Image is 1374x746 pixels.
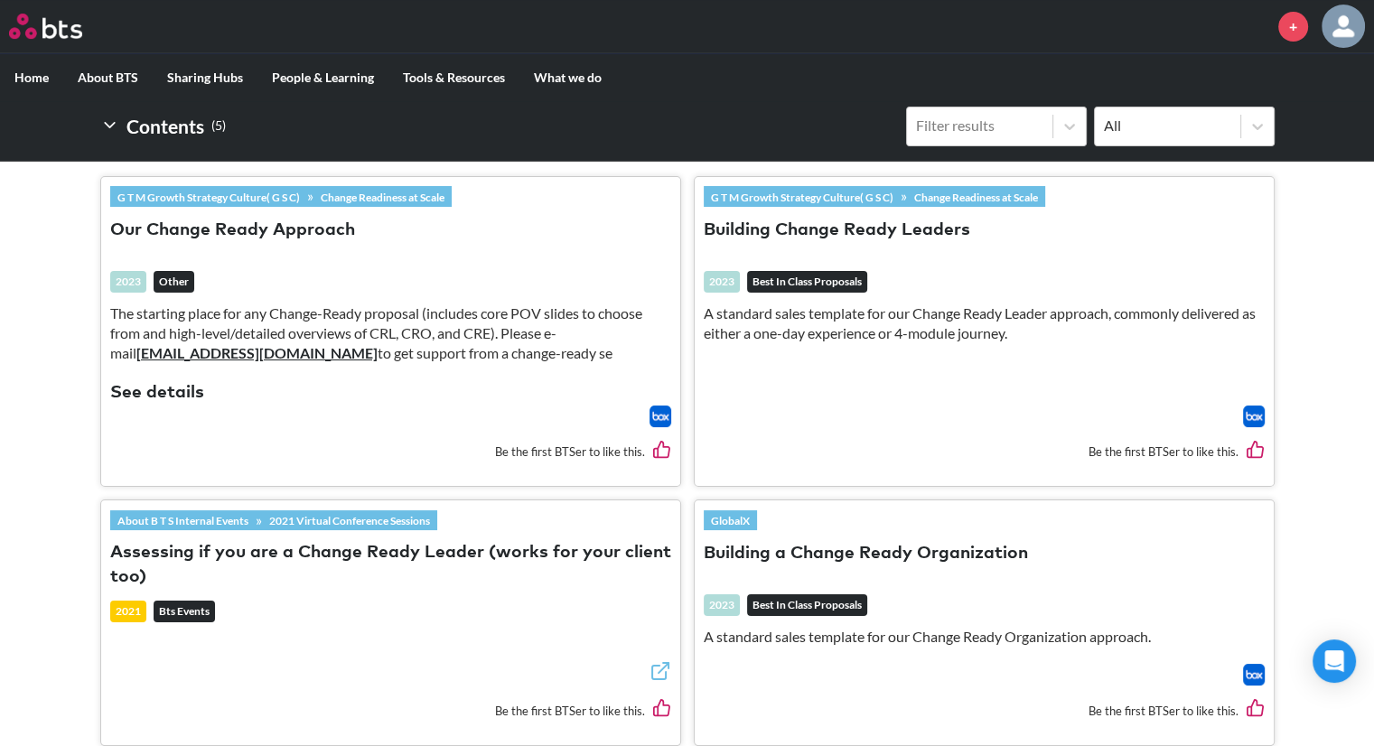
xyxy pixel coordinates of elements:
[1243,664,1265,685] img: Box logo
[1322,5,1365,48] a: Profile
[1243,664,1265,685] a: Download file from Box
[262,510,437,530] a: 2021 Virtual Conference Sessions
[704,187,901,207] a: G T M Growth Strategy Culture( G S C)
[110,186,452,206] div: »
[1243,406,1265,427] a: Download file from Box
[9,14,82,39] img: BTS Logo
[136,344,378,361] a: [EMAIL_ADDRESS][DOMAIN_NAME]
[519,54,616,101] label: What we do
[110,381,204,406] button: See details
[110,303,671,364] p: The starting place for any Change-Ready proposal (includes core POV slides to choose from and hig...
[153,54,257,101] label: Sharing Hubs
[650,406,671,427] a: Download file from Box
[704,685,1265,735] div: Be the first BTSer to like this.
[916,116,1043,135] div: Filter results
[1278,12,1308,42] a: +
[110,271,146,293] div: 2023
[704,219,970,243] button: Building Change Ready Leaders
[704,427,1265,477] div: Be the first BTSer to like this.
[9,14,116,39] a: Go home
[110,601,146,622] div: 2021
[110,219,355,243] button: Our Change Ready Approach
[154,601,215,622] em: Bts Events
[110,510,437,530] div: »
[110,685,671,735] div: Be the first BTSer to like this.
[704,542,1028,566] button: Building a Change Ready Organization
[650,660,671,686] a: External link
[388,54,519,101] label: Tools & Resources
[704,186,1045,206] div: »
[1104,116,1231,135] div: All
[63,54,153,101] label: About BTS
[704,594,740,616] div: 2023
[747,271,867,293] em: Best In Class Proposals
[1243,406,1265,427] img: Box logo
[110,187,307,207] a: G T M Growth Strategy Culture( G S C)
[907,187,1045,207] a: Change Readiness at Scale
[313,187,452,207] a: Change Readiness at Scale
[257,54,388,101] label: People & Learning
[704,271,740,293] div: 2023
[1313,639,1356,683] div: Open Intercom Messenger
[704,627,1265,647] p: A standard sales template for our Change Ready Organization approach.
[650,406,671,427] img: Box logo
[747,594,867,616] em: Best In Class Proposals
[154,271,194,293] em: Other
[211,114,226,138] small: ( 5 )
[704,303,1265,344] p: A standard sales template for our Change Ready Leader approach, commonly delivered as either a on...
[1322,5,1365,48] img: Patrick Roeroe
[110,541,671,590] button: Assessing if you are a Change Ready Leader (works for your client too)
[110,510,256,530] a: About B T S Internal Events
[110,427,671,477] div: Be the first BTSer to like this.
[704,510,757,530] a: GlobalX
[100,107,226,146] h2: Contents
